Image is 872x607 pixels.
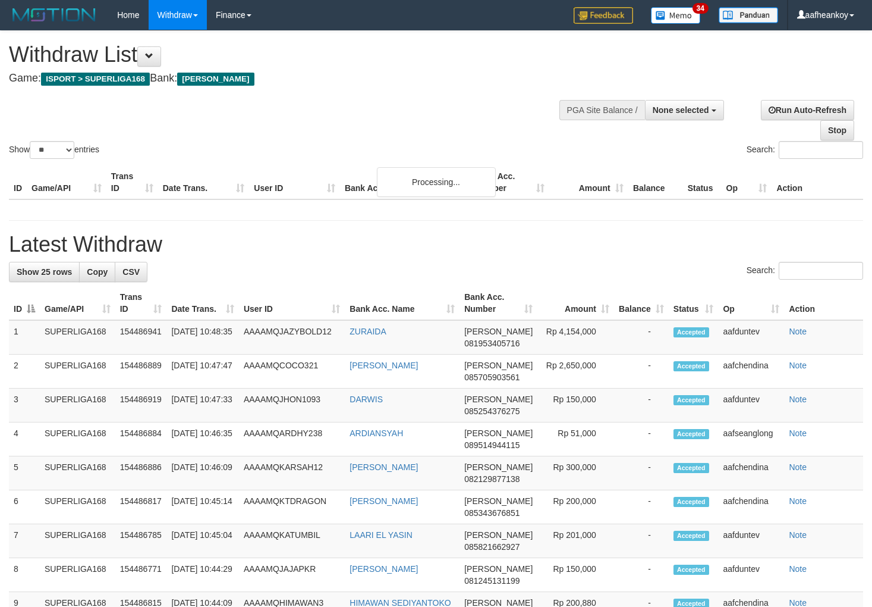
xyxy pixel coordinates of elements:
span: Accepted [673,429,709,439]
th: Op: activate to sort column ascending [718,286,784,320]
td: Rp 51,000 [537,423,614,456]
th: Amount: activate to sort column ascending [537,286,614,320]
a: Note [789,530,807,540]
span: Copy 085343676851 to clipboard [464,508,520,518]
th: ID: activate to sort column descending [9,286,40,320]
td: [DATE] 10:45:14 [166,490,239,524]
label: Show entries [9,141,99,159]
span: [PERSON_NAME] [464,530,533,540]
td: 154486771 [115,558,167,592]
td: aafduntev [718,389,784,423]
td: Rp 200,000 [537,490,614,524]
td: - [614,490,669,524]
th: Bank Acc. Name: activate to sort column ascending [345,286,459,320]
td: SUPERLIGA168 [40,389,115,423]
span: Copy 081245131199 to clipboard [464,576,520,586]
span: Accepted [673,497,709,507]
td: SUPERLIGA168 [40,524,115,558]
span: [PERSON_NAME] [464,395,533,404]
span: CSV [122,267,140,277]
th: Balance [628,165,683,199]
td: Rp 4,154,000 [537,320,614,355]
span: ISPORT > SUPERLIGA168 [41,73,150,86]
span: Accepted [673,565,709,575]
h1: Withdraw List [9,43,569,67]
span: [PERSON_NAME] [464,564,533,574]
th: Op [722,165,772,199]
img: Button%20Memo.svg [651,7,701,24]
td: aafduntev [718,524,784,558]
td: [DATE] 10:46:09 [166,456,239,490]
a: Stop [820,120,854,140]
span: Copy 085705903561 to clipboard [464,373,520,382]
span: [PERSON_NAME] [464,361,533,370]
td: aafchendina [718,456,784,490]
h4: Game: Bank: [9,73,569,85]
td: - [614,320,669,355]
th: Bank Acc. Name [340,165,470,199]
td: 154486889 [115,355,167,389]
td: AAAAMQARDHY238 [239,423,345,456]
span: Accepted [673,395,709,405]
td: 2 [9,355,40,389]
span: [PERSON_NAME] [177,73,254,86]
th: Status [683,165,722,199]
td: Rp 150,000 [537,389,614,423]
td: - [614,423,669,456]
td: AAAAMQJHON1093 [239,389,345,423]
div: PGA Site Balance / [559,100,645,120]
td: 154486785 [115,524,167,558]
label: Search: [747,141,863,159]
th: Trans ID: activate to sort column ascending [115,286,167,320]
th: Bank Acc. Number: activate to sort column ascending [459,286,537,320]
td: - [614,355,669,389]
span: Copy [87,267,108,277]
td: 8 [9,558,40,592]
img: Feedback.jpg [574,7,633,24]
a: CSV [115,262,147,282]
th: Game/API [27,165,106,199]
span: Copy 082129877138 to clipboard [464,474,520,484]
td: 7 [9,524,40,558]
td: Rp 2,650,000 [537,355,614,389]
td: - [614,558,669,592]
span: [PERSON_NAME] [464,496,533,506]
td: Rp 300,000 [537,456,614,490]
td: 3 [9,389,40,423]
span: Accepted [673,361,709,371]
td: SUPERLIGA168 [40,456,115,490]
td: AAAAMQKTDRAGON [239,490,345,524]
td: Rp 150,000 [537,558,614,592]
input: Search: [779,141,863,159]
th: Status: activate to sort column ascending [669,286,719,320]
a: Note [789,327,807,336]
th: Game/API: activate to sort column ascending [40,286,115,320]
td: [DATE] 10:45:04 [166,524,239,558]
td: [DATE] 10:47:33 [166,389,239,423]
a: Note [789,361,807,370]
a: [PERSON_NAME] [350,361,418,370]
td: AAAAMQKATUMBIL [239,524,345,558]
td: [DATE] 10:44:29 [166,558,239,592]
td: - [614,389,669,423]
span: [PERSON_NAME] [464,428,533,438]
th: Trans ID [106,165,158,199]
a: Note [789,395,807,404]
div: Processing... [377,167,496,197]
a: ZURAIDA [350,327,386,336]
a: Note [789,462,807,472]
td: - [614,456,669,490]
td: [DATE] 10:46:35 [166,423,239,456]
td: 154486941 [115,320,167,355]
td: SUPERLIGA168 [40,490,115,524]
td: [DATE] 10:47:47 [166,355,239,389]
td: aafduntev [718,320,784,355]
a: Run Auto-Refresh [761,100,854,120]
td: SUPERLIGA168 [40,558,115,592]
span: Show 25 rows [17,267,72,277]
td: SUPERLIGA168 [40,355,115,389]
td: 154486884 [115,423,167,456]
td: aafseanglong [718,423,784,456]
th: Date Trans. [158,165,250,199]
td: aafchendina [718,490,784,524]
